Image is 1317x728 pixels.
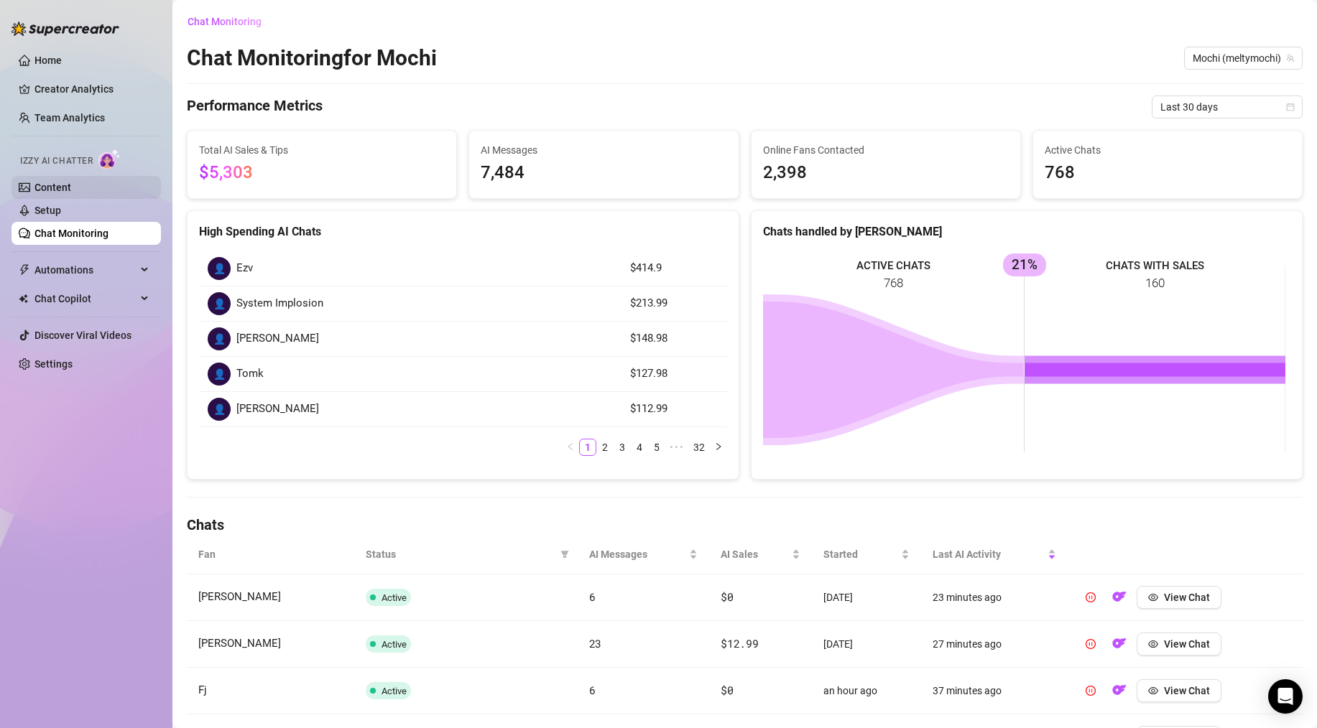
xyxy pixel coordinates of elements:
span: AI Messages [481,142,726,158]
span: 768 [1045,159,1290,187]
li: Previous Page [562,439,579,456]
span: eye [1148,686,1158,696]
span: ••• [665,439,688,456]
span: $12.99 [721,636,758,650]
article: $414.9 [630,260,718,277]
a: OF [1108,641,1131,653]
h2: Chat Monitoring for Mochi [187,45,437,72]
span: filter [558,543,572,565]
a: 4 [632,439,647,455]
span: $0 [721,683,733,697]
button: View Chat [1137,633,1221,655]
span: Online Fans Contacted [763,142,1009,158]
a: 32 [689,439,709,455]
span: pause-circle [1086,639,1096,649]
a: Discover Viral Videos [34,330,131,341]
span: right [714,442,723,451]
span: Chat Copilot [34,287,137,310]
img: Chat Copilot [19,294,28,304]
button: right [710,439,727,456]
span: AI Messages [589,546,687,562]
a: Setup [34,205,61,216]
span: [PERSON_NAME] [236,401,319,418]
span: Izzy AI Chatter [20,154,93,168]
span: [PERSON_NAME] [198,590,281,603]
a: 5 [649,439,665,455]
span: 6 [589,683,596,697]
span: pause-circle [1086,686,1096,696]
h4: Chats [187,515,1303,535]
th: Fan [187,535,354,574]
div: Open Intercom Messenger [1268,679,1303,714]
span: calendar [1286,103,1295,111]
button: View Chat [1137,586,1221,609]
span: View Chat [1164,638,1210,650]
div: 👤 [208,327,231,350]
a: Chat Monitoring [34,228,108,239]
li: Next Page [710,439,727,456]
div: 👤 [208,292,231,315]
a: Content [34,182,71,193]
th: AI Messages [578,535,710,574]
a: Creator Analytics [34,78,149,101]
td: [DATE] [812,621,921,668]
a: Home [34,55,62,66]
span: Last 30 days [1160,96,1294,118]
article: $148.98 [630,330,718,347]
li: 2 [596,439,614,456]
button: OF [1108,586,1131,609]
span: Automations [34,258,137,281]
span: Fj [198,683,207,696]
span: View Chat [1164,592,1210,603]
li: 1 [579,439,596,456]
th: Last AI Activity [921,535,1068,574]
td: an hour ago [812,668,921,714]
div: 👤 [208,398,231,421]
td: [DATE] [812,574,921,621]
button: OF [1108,633,1131,655]
span: Status [366,546,555,562]
th: Started [812,535,921,574]
span: left [566,442,575,451]
li: 4 [631,439,648,456]
a: Team Analytics [34,112,105,123]
span: Active [382,686,407,696]
span: Mochi (meltymochi) [1193,47,1294,69]
span: Chat Monitoring [188,16,262,27]
a: Settings [34,358,73,370]
span: $5,303 [199,162,253,182]
div: High Spending AI Chats [199,223,727,241]
span: View Chat [1164,685,1210,696]
button: left [562,439,579,456]
span: Ezv [236,260,253,277]
img: OF [1112,589,1127,604]
button: Chat Monitoring [187,10,273,33]
span: Tomk [236,365,264,383]
a: OF [1108,594,1131,606]
article: $213.99 [630,295,718,312]
img: OF [1112,683,1127,697]
span: 6 [589,589,596,604]
span: [PERSON_NAME] [236,330,319,347]
span: thunderbolt [19,264,30,276]
span: eye [1148,639,1158,649]
span: filter [560,550,569,559]
span: Active [382,592,407,603]
span: 2,398 [763,159,1009,187]
h4: Performance Metrics [187,95,323,118]
button: View Chat [1137,679,1221,702]
span: Active Chats [1045,142,1290,158]
a: OF [1108,688,1131,699]
li: Next 5 Pages [665,439,688,456]
div: 👤 [208,363,231,386]
a: 3 [614,439,630,455]
a: 1 [580,439,596,455]
span: eye [1148,592,1158,602]
article: $112.99 [630,401,718,418]
li: 3 [614,439,631,456]
img: OF [1112,636,1127,650]
article: $127.98 [630,365,718,383]
span: AI Sales [721,546,788,562]
th: AI Sales [709,535,811,574]
li: 5 [648,439,665,456]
